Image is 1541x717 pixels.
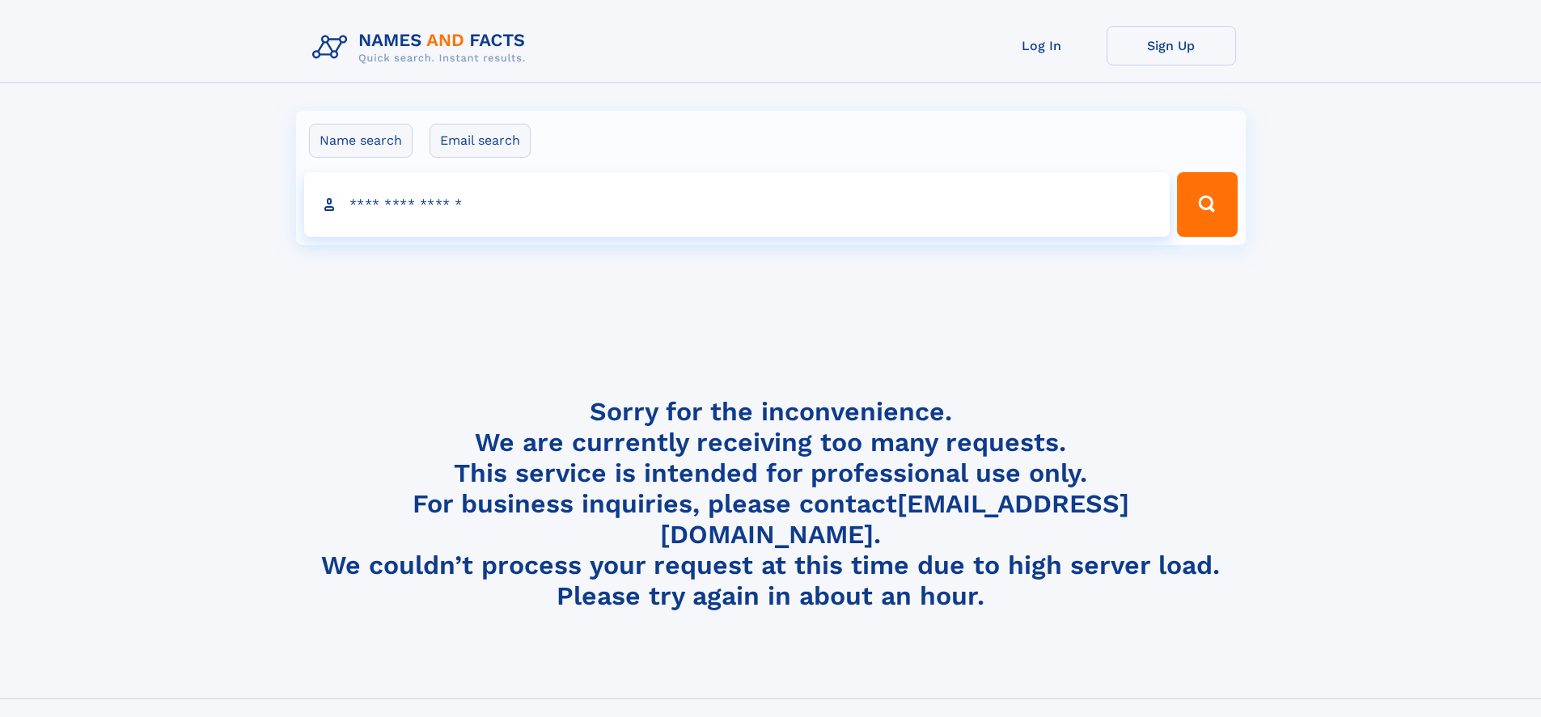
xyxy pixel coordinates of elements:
[977,26,1107,65] a: Log In
[306,26,539,70] img: Logo Names and Facts
[1177,172,1237,237] button: Search Button
[306,396,1236,612] h4: Sorry for the inconvenience. We are currently receiving too many requests. This service is intend...
[1107,26,1236,65] a: Sign Up
[309,124,413,158] label: Name search
[660,488,1129,550] a: [EMAIL_ADDRESS][DOMAIN_NAME]
[430,124,531,158] label: Email search
[304,172,1171,237] input: search input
